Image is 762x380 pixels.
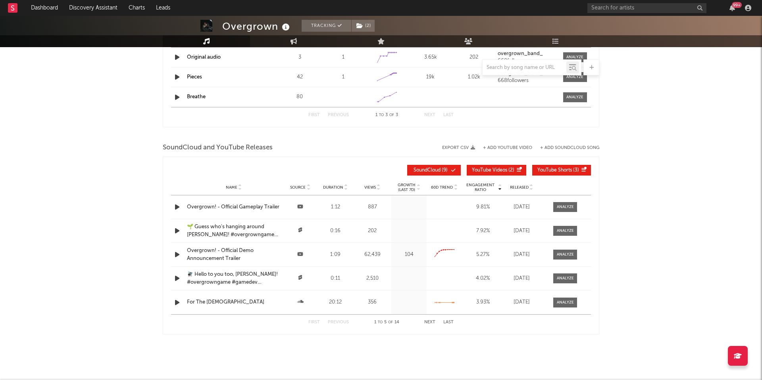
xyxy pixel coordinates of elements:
div: 1.02k [454,73,494,81]
span: SoundCloud and YouTube Releases [163,143,273,153]
p: Growth [398,183,416,187]
span: Engagement Ratio [464,183,497,192]
span: to [379,113,384,117]
div: 9.81 % [464,203,502,211]
div: 668 followers [498,78,557,84]
button: Export CSV [442,145,475,150]
button: + Add SoundCloud Song [540,146,599,150]
button: Previous [328,113,349,117]
button: Tracking [302,20,351,32]
div: 80 [280,93,319,101]
div: 1 [323,53,363,61]
span: ( 2 ) [351,20,375,32]
a: overgrown_band_ [498,51,557,57]
button: + Add YouTube Video [483,146,532,150]
div: + Add YouTube Video [475,146,532,150]
span: Name [226,185,237,190]
span: Released [510,185,529,190]
span: ( 9 ) [412,168,449,173]
div: 3 [280,53,319,61]
div: [DATE] [506,298,537,306]
span: to [378,321,383,324]
div: 1 3 3 [365,111,408,120]
div: 99 + [732,2,742,8]
div: 20:12 [320,298,351,306]
div: 3.65k [411,53,450,61]
a: For The [DEMOGRAPHIC_DATA] [187,298,281,306]
div: [DATE] [506,227,537,235]
div: [DATE] [506,251,537,259]
span: ( 3 ) [537,168,579,173]
div: 1 [323,73,363,81]
a: Overgrown! - Official Demo Announcement Trailer [187,247,281,262]
span: YouTube Videos [472,168,507,173]
button: (2) [352,20,375,32]
span: 60D Trend [431,185,453,190]
span: YouTube Shorts [537,168,572,173]
span: Duration [323,185,343,190]
strong: overgrown_band_ [498,71,543,76]
div: 3.93 % [464,298,502,306]
button: Next [424,113,435,117]
div: 5.27 % [464,251,502,259]
button: 99+ [729,5,735,11]
div: [DATE] [506,275,537,283]
div: 104 [393,251,425,259]
div: 2,510 [355,275,390,283]
div: 19k [411,73,450,81]
span: of [388,321,393,324]
div: 202 [355,227,390,235]
div: 62,439 [355,251,390,259]
div: Overgrown [222,20,292,33]
button: YouTube Shorts(3) [532,165,591,176]
a: Pieces [187,74,202,80]
div: 0:11 [320,275,351,283]
a: Original audio [187,55,221,60]
button: First [308,320,320,325]
div: 202 [454,53,494,61]
div: 1:12 [320,203,351,211]
button: SoundCloud(9) [407,165,461,176]
a: 🌱 Guess who's hanging around [PERSON_NAME]! #overgrowngame #gamedev #indiegamedev #indiegame #gaming [187,223,281,239]
button: Last [443,113,454,117]
button: + Add SoundCloud Song [532,146,599,150]
button: Last [443,320,454,325]
span: of [389,113,394,117]
span: Source [290,185,306,190]
div: 1 5 14 [365,318,408,327]
span: SoundCloud [414,168,441,173]
button: Next [424,320,435,325]
div: [DATE] [506,203,537,211]
span: Views [364,185,376,190]
input: Search by song name or URL [483,65,566,71]
button: YouTube Videos(2) [467,165,526,176]
span: ( 2 ) [472,168,514,173]
div: 356 [355,298,390,306]
div: 0:16 [320,227,351,235]
a: Overgrown! - Official Gameplay Trailer [187,203,281,211]
input: Search for artists [587,3,706,13]
div: 887 [355,203,390,211]
div: 1:09 [320,251,351,259]
div: 42 [280,73,319,81]
button: Previous [328,320,349,325]
p: (Last 7d) [398,187,416,192]
strong: overgrown_band_ [498,51,543,56]
a: 🪰 Hello to you too, [PERSON_NAME]! #overgrowngame #gamedev #indiegamedev #indiegame #videogames #... [187,271,281,286]
button: First [308,113,320,117]
div: 4.02 % [464,275,502,283]
div: 668 followers [498,58,557,64]
a: Breathe [187,94,206,99]
div: 7.92 % [464,227,502,235]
